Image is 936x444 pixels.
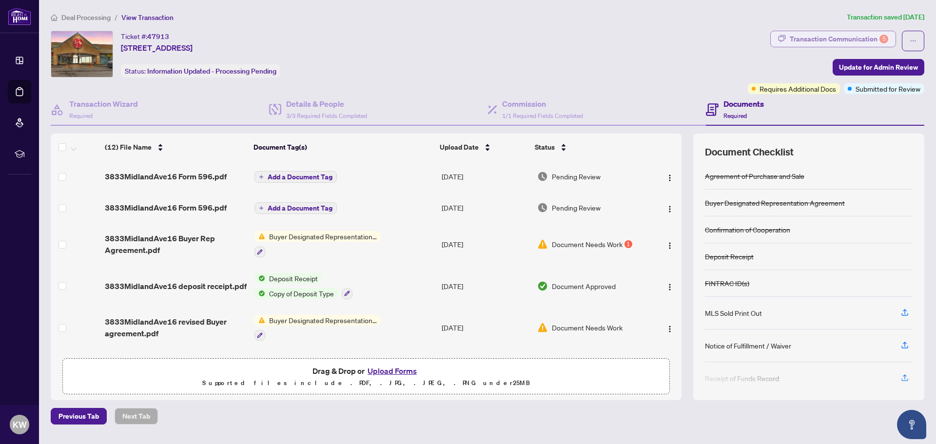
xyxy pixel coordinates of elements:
[265,288,338,299] span: Copy of Deposit Type
[265,315,381,326] span: Buyer Designated Representation Agreement
[531,134,646,161] th: Status
[121,13,174,22] span: View Transaction
[502,98,583,110] h4: Commission
[833,59,924,76] button: Update for Admin Review
[69,98,138,110] h4: Transaction Wizard
[51,31,113,77] img: IMG-E12027840_1.jpg
[147,67,276,76] span: Information Updated - Processing Pending
[254,273,265,284] img: Status Icon
[705,224,790,235] div: Confirmation of Cooperation
[254,231,381,257] button: Status IconBuyer Designated Representation Agreement
[705,251,754,262] div: Deposit Receipt
[666,174,674,182] img: Logo
[105,232,247,256] span: 3833MidlandAve16 Buyer Rep Agreement.pdf
[105,142,152,153] span: (12) File Name
[69,377,663,389] p: Supported files include .PDF, .JPG, .JPEG, .PNG under 25 MB
[705,340,791,351] div: Notice of Fulfillment / Waiver
[662,320,678,335] button: Logo
[856,83,920,94] span: Submitted for Review
[265,273,322,284] span: Deposit Receipt
[101,134,250,161] th: (12) File Name
[51,14,58,21] span: home
[552,239,623,250] span: Document Needs Work
[69,112,93,119] span: Required
[705,278,749,289] div: FINTRAC ID(s)
[537,202,548,213] img: Document Status
[723,98,764,110] h4: Documents
[438,192,533,223] td: [DATE]
[537,239,548,250] img: Document Status
[286,98,367,110] h4: Details & People
[8,7,31,25] img: logo
[535,142,555,153] span: Status
[312,365,420,377] span: Drag & Drop or
[440,142,479,153] span: Upload Date
[105,280,247,292] span: 3833MidlandAve16 deposit receipt.pdf
[552,281,616,291] span: Document Approved
[115,12,117,23] li: /
[770,31,896,47] button: Transaction Communication5
[254,288,265,299] img: Status Icon
[115,408,158,425] button: Next Tab
[365,365,420,377] button: Upload Forms
[105,202,227,213] span: 3833MidlandAve16 Form 596.pdf
[254,202,337,214] button: Add a Document Tag
[438,265,533,307] td: [DATE]
[897,410,926,439] button: Open asap
[839,59,918,75] span: Update for Admin Review
[250,134,436,161] th: Document Tag(s)
[121,31,169,42] div: Ticket #:
[63,359,669,395] span: Drag & Drop orUpload FormsSupported files include .PDF, .JPG, .JPEG, .PNG under25MB
[265,231,381,242] span: Buyer Designated Representation Agreement
[624,240,632,248] div: 1
[61,13,111,22] span: Deal Processing
[662,278,678,294] button: Logo
[666,325,674,333] img: Logo
[705,171,804,181] div: Agreement of Purchase and Sale
[537,281,548,291] img: Document Status
[666,242,674,250] img: Logo
[438,307,533,349] td: [DATE]
[254,202,337,214] button: Add a Document Tag
[268,205,332,212] span: Add a Document Tag
[723,112,747,119] span: Required
[438,348,533,390] td: [DATE]
[121,42,193,54] span: [STREET_ADDRESS]
[254,171,337,183] button: Add a Document Tag
[662,169,678,184] button: Logo
[286,112,367,119] span: 3/3 Required Fields Completed
[259,174,264,179] span: plus
[268,174,332,180] span: Add a Document Tag
[910,38,916,44] span: ellipsis
[847,12,924,23] article: Transaction saved [DATE]
[147,32,169,41] span: 47913
[121,64,280,77] div: Status:
[537,171,548,182] img: Document Status
[552,202,601,213] span: Pending Review
[254,315,265,326] img: Status Icon
[790,31,888,47] div: Transaction Communication
[51,408,107,425] button: Previous Tab
[254,231,265,242] img: Status Icon
[552,171,601,182] span: Pending Review
[537,322,548,333] img: Document Status
[879,35,888,43] div: 5
[705,197,845,208] div: Buyer Designated Representation Agreement
[254,315,381,341] button: Status IconBuyer Designated Representation Agreement
[438,223,533,265] td: [DATE]
[666,283,674,291] img: Logo
[662,236,678,252] button: Logo
[552,322,623,333] span: Document Needs Work
[105,316,247,339] span: 3833MidlandAve16 revised Buyer agreement.pdf
[760,83,836,94] span: Requires Additional Docs
[666,205,674,213] img: Logo
[438,161,533,192] td: [DATE]
[105,171,227,182] span: 3833MidlandAve16 Form 596.pdf
[436,134,531,161] th: Upload Date
[58,408,99,424] span: Previous Tab
[254,273,352,299] button: Status IconDeposit ReceiptStatus IconCopy of Deposit Type
[502,112,583,119] span: 1/1 Required Fields Completed
[705,145,794,159] span: Document Checklist
[13,418,27,431] span: KW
